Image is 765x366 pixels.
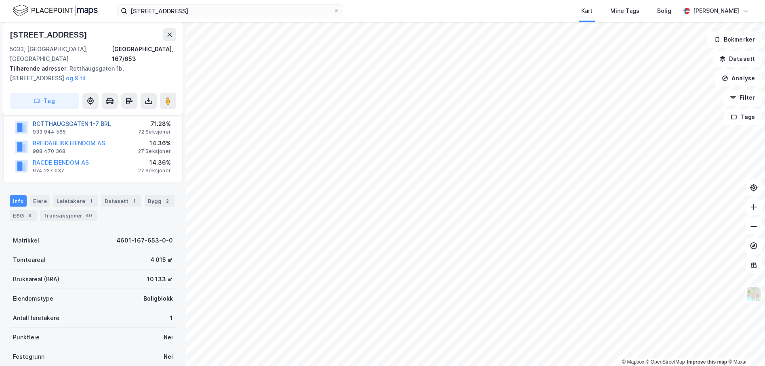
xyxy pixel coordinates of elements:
[746,287,761,302] img: Z
[725,327,765,366] iframe: Chat Widget
[138,138,171,148] div: 14.36%
[145,195,174,207] div: Bygg
[138,167,171,174] div: 27 Seksjoner
[147,274,173,284] div: 10 133 ㎡
[13,313,59,323] div: Antall leietakere
[25,211,34,220] div: 8
[10,65,69,72] span: Tilhørende adresser:
[164,333,173,342] div: Nei
[130,197,138,205] div: 1
[84,211,94,220] div: 40
[33,129,66,135] div: 933 944 565
[138,129,171,135] div: 72 Seksjoner
[10,210,37,221] div: ESG
[693,6,739,16] div: [PERSON_NAME]
[13,294,53,303] div: Eiendomstype
[10,28,89,41] div: [STREET_ADDRESS]
[138,148,171,155] div: 27 Seksjoner
[33,148,65,155] div: 988 470 368
[724,109,762,125] button: Tags
[33,167,64,174] div: 974 227 037
[150,255,173,265] div: 4 015 ㎡
[712,51,762,67] button: Datasett
[646,359,685,365] a: OpenStreetMap
[138,119,171,129] div: 71.28%
[13,333,40,342] div: Punktleie
[657,6,671,16] div: Bolig
[13,4,98,18] img: logo.f888ab2527a4732fd821a326f86c7f29.svg
[10,93,79,109] button: Tag
[13,274,59,284] div: Bruksareal (BRA)
[687,359,727,365] a: Improve this map
[707,31,762,48] button: Bokmerker
[170,313,173,323] div: 1
[138,158,171,167] div: 14.36%
[87,197,95,205] div: 1
[10,195,27,207] div: Info
[13,236,39,245] div: Matrikkel
[164,352,173,362] div: Nei
[13,255,45,265] div: Tomteareal
[53,195,98,207] div: Leietakere
[143,294,173,303] div: Boligblokk
[581,6,593,16] div: Kart
[13,352,44,362] div: Festegrunn
[622,359,644,365] a: Mapbox
[715,70,762,86] button: Analyse
[112,44,176,64] div: [GEOGRAPHIC_DATA], 167/653
[163,197,171,205] div: 2
[101,195,141,207] div: Datasett
[116,236,173,245] div: 4601-167-653-0-0
[30,195,50,207] div: Eiere
[723,90,762,106] button: Filter
[10,44,112,64] div: 5033, [GEOGRAPHIC_DATA], [GEOGRAPHIC_DATA]
[40,210,97,221] div: Transaksjoner
[10,64,170,83] div: Rotthaugsgaten 1b, [STREET_ADDRESS]
[610,6,639,16] div: Mine Tags
[127,5,333,17] input: Søk på adresse, matrikkel, gårdeiere, leietakere eller personer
